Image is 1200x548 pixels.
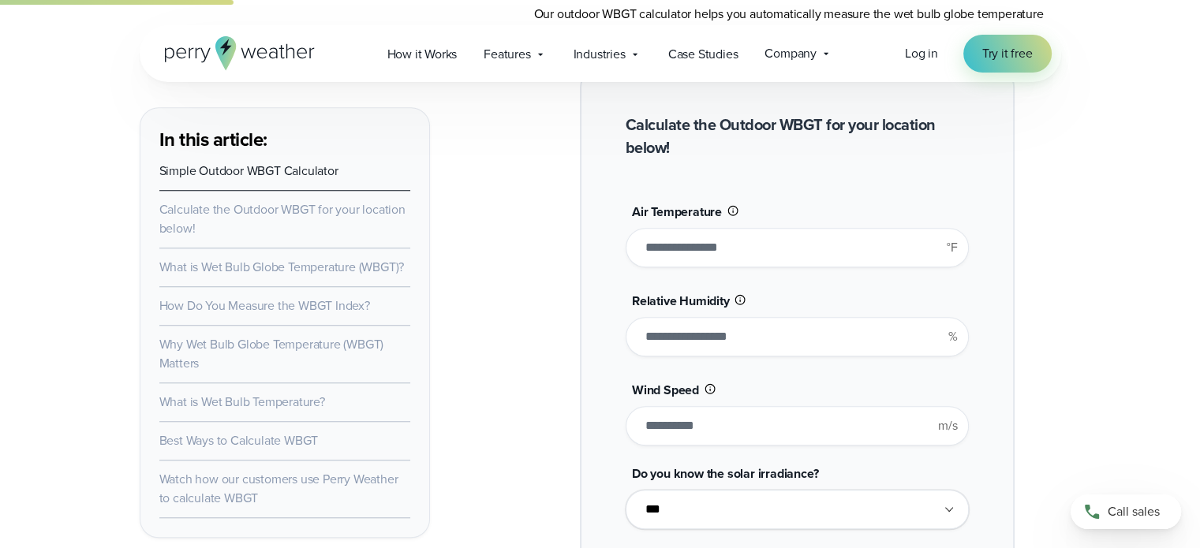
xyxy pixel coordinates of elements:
[159,335,384,372] a: Why Wet Bulb Globe Temperature (WBGT) Matters
[159,127,410,152] h3: In this article:
[632,381,699,399] span: Wind Speed
[668,45,738,64] span: Case Studies
[387,45,458,64] span: How it Works
[1108,502,1160,521] span: Call sales
[484,45,530,64] span: Features
[159,393,325,411] a: What is Wet Bulb Temperature?
[1071,494,1181,529] a: Call sales
[905,44,938,63] a: Log in
[159,470,398,507] a: Watch how our customers use Perry Weather to calculate WBGT
[626,114,969,159] h2: Calculate the Outdoor WBGT for your location below!
[905,44,938,62] span: Log in
[159,258,405,276] a: What is Wet Bulb Globe Temperature (WBGT)?
[159,431,319,449] a: Best Ways to Calculate WBGT
[632,203,722,221] span: Air Temperature
[632,292,730,310] span: Relative Humidity
[374,38,471,70] a: How it Works
[574,45,626,64] span: Industries
[655,38,752,70] a: Case Studies
[159,200,406,237] a: Calculate the Outdoor WBGT for your location below!
[159,162,338,180] a: Simple Outdoor WBGT Calculator
[534,5,1061,43] p: Our outdoor WBGT calculator helps you automatically measure the wet bulb globe temperature quickl...
[982,44,1033,63] span: Try it free
[963,35,1052,73] a: Try it free
[764,44,817,63] span: Company
[159,296,370,315] a: How Do You Measure the WBGT Index?
[632,464,818,483] span: Do you know the solar irradiance?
